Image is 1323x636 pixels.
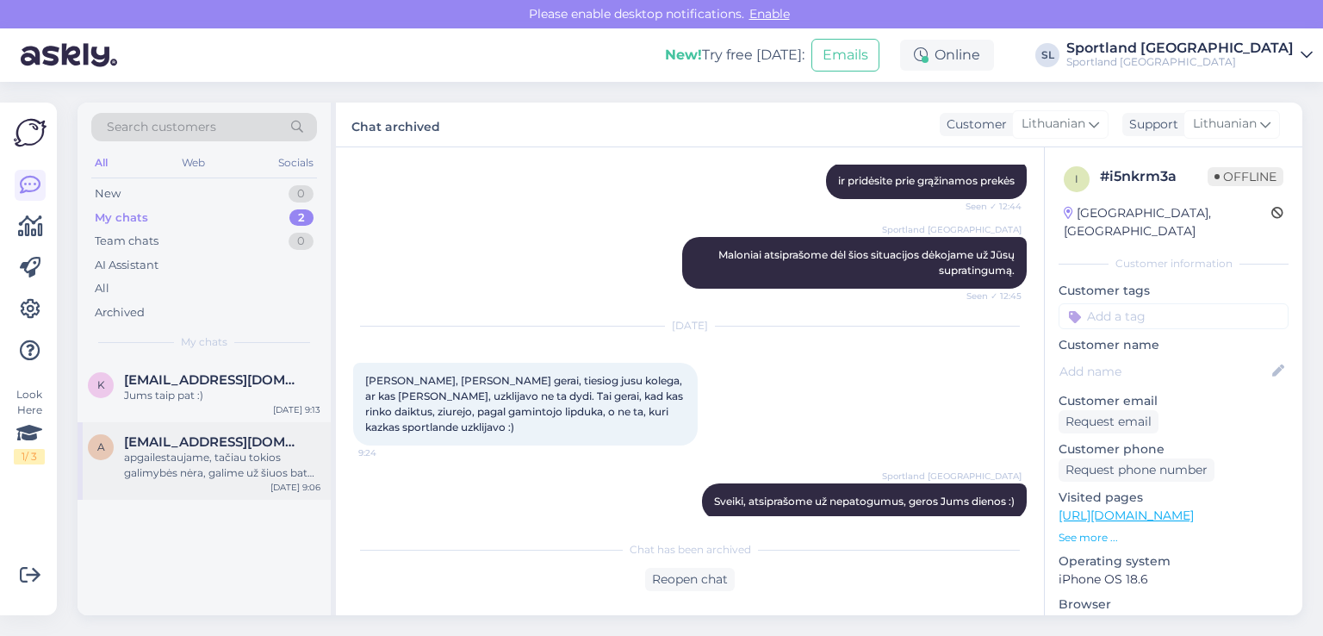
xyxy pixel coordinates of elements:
[97,378,105,391] span: k
[1064,204,1271,240] div: [GEOGRAPHIC_DATA], [GEOGRAPHIC_DATA]
[1035,43,1059,67] div: SL
[940,115,1007,134] div: Customer
[1059,571,1289,589] p: iPhone OS 18.6
[645,568,735,591] div: Reopen chat
[1059,440,1289,458] p: Customer phone
[273,403,320,416] div: [DATE] 9:13
[630,542,751,558] span: Chat has been archived
[270,481,320,494] div: [DATE] 9:06
[1122,115,1178,134] div: Support
[882,223,1022,236] span: Sportland [GEOGRAPHIC_DATA]
[289,209,314,227] div: 2
[665,45,804,65] div: Try free [DATE]:
[900,40,994,71] div: Online
[95,257,158,274] div: AI Assistant
[1059,530,1289,546] p: See more ...
[124,388,320,403] div: Jums taip pat :)
[1059,410,1158,433] div: Request email
[365,374,686,433] span: [PERSON_NAME], [PERSON_NAME] gerai, tiesiog jusu kolega, ar kas [PERSON_NAME], uzklijavo ne ta dy...
[95,209,148,227] div: My chats
[1100,166,1208,187] div: # i5nkrm3a
[181,334,227,350] span: My chats
[1208,167,1283,186] span: Offline
[1022,115,1085,134] span: Lithuanian
[1066,41,1294,55] div: Sportland [GEOGRAPHIC_DATA]
[351,113,440,136] label: Chat archived
[178,152,208,174] div: Web
[1059,282,1289,300] p: Customer tags
[107,118,216,136] span: Search customers
[14,387,45,465] div: Look Here
[1059,458,1214,482] div: Request phone number
[14,116,47,149] img: Askly Logo
[124,434,303,450] span: aurabluze@gmail.com
[97,440,105,453] span: a
[1059,303,1289,329] input: Add a tag
[718,248,1017,277] span: Maloniai atsiprašome dėl šios situacijos dėkojame už Jūsų supratingumą.
[665,47,702,63] b: New!
[95,233,158,250] div: Team chats
[1059,336,1289,354] p: Customer name
[124,450,320,481] div: apgailestaujame, tačiau tokios galimybės nėra, galime už šiuos batus grąžinti pinigus ir galėsite...
[1059,552,1289,571] p: Operating system
[1059,489,1289,507] p: Visited pages
[1059,256,1289,271] div: Customer information
[1059,392,1289,410] p: Customer email
[957,290,1022,302] span: Seen ✓ 12:45
[1059,362,1269,381] input: Add name
[1066,41,1313,69] a: Sportland [GEOGRAPHIC_DATA]Sportland [GEOGRAPHIC_DATA]
[1059,614,1289,632] p: Safari 18.6
[95,304,145,321] div: Archived
[14,449,45,465] div: 1 / 3
[744,6,795,22] span: Enable
[811,39,879,72] button: Emails
[1059,508,1194,523] a: [URL][DOMAIN_NAME]
[882,470,1022,483] span: Sportland [GEOGRAPHIC_DATA]
[1066,55,1294,69] div: Sportland [GEOGRAPHIC_DATA]
[289,185,314,203] div: 0
[1075,172,1078,185] span: i
[275,152,317,174] div: Socials
[95,280,109,297] div: All
[1193,115,1257,134] span: Lithuanian
[289,233,314,250] div: 0
[838,174,1015,187] span: ir pridėsite prie grąžinamos prekės
[91,152,111,174] div: All
[124,372,303,388] span: ksipelyte@gmail.com
[957,200,1022,213] span: Seen ✓ 12:44
[358,446,423,459] span: 9:24
[95,185,121,203] div: New
[1059,595,1289,614] p: Browser
[353,318,1027,334] div: [DATE]
[714,495,1015,508] span: Sveiki, atsiprašome už nepatogumus, geros Jums dienos :)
